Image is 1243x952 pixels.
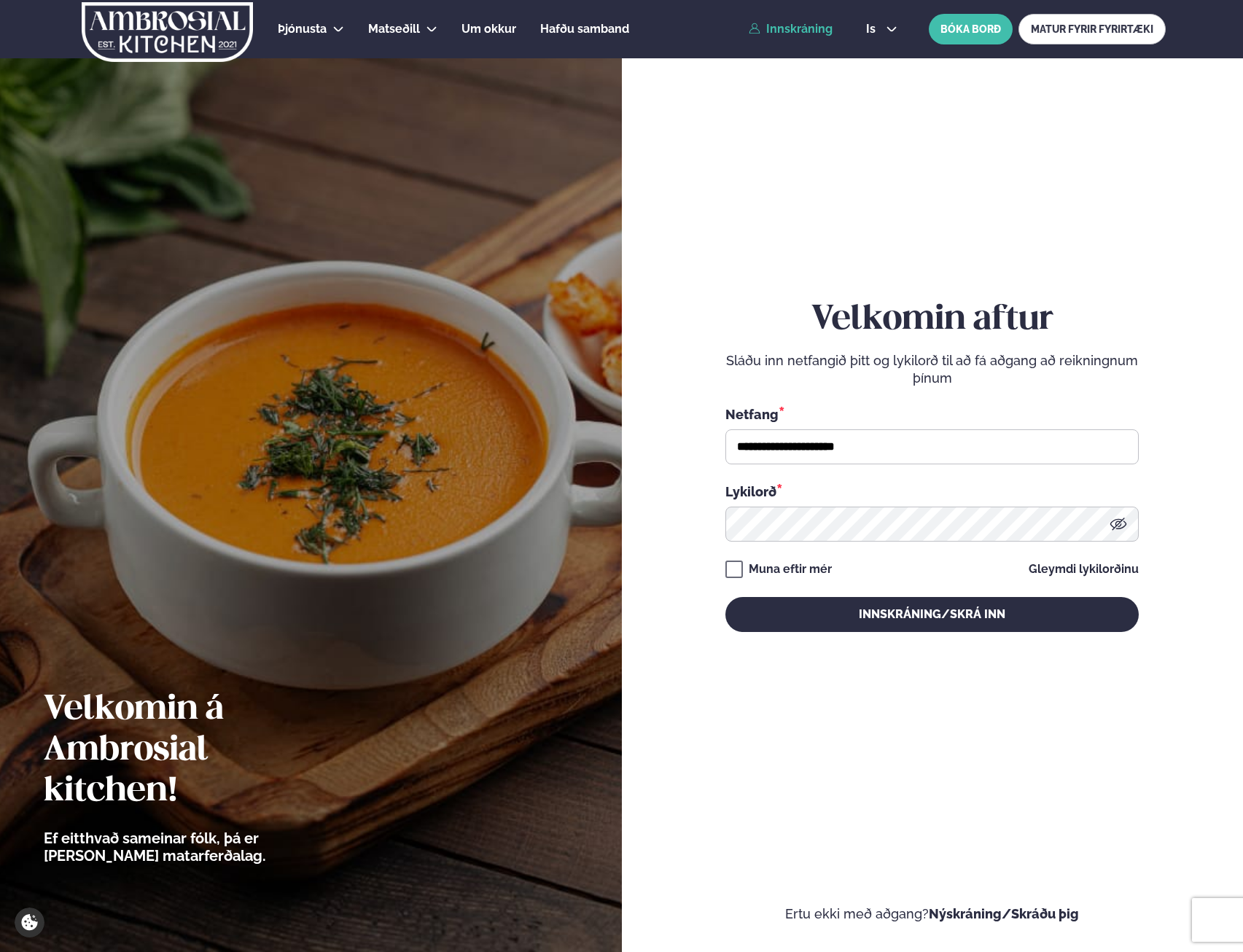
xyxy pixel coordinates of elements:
span: Þjónusta [278,22,327,36]
span: Um okkur [461,22,516,36]
button: BÓKA BORÐ [929,14,1013,44]
a: Þjónusta [278,20,327,38]
a: Matseðill [368,20,420,38]
a: Hafðu samband [540,20,629,38]
div: Lykilorð [725,482,1139,501]
h2: Velkomin aftur [725,300,1139,340]
a: MATUR FYRIR FYRIRTÆKI [1018,14,1166,44]
p: Ef eitthvað sameinar fólk, þá er [PERSON_NAME] matarferðalag. [44,830,346,865]
div: Netfang [725,405,1139,424]
span: Hafðu samband [540,22,629,36]
span: is [866,23,880,35]
p: Ertu ekki með aðgang? [666,905,1200,923]
a: Um okkur [461,20,516,38]
a: Innskráning [749,23,833,36]
a: Cookie settings [15,908,44,937]
h2: Velkomin á Ambrosial kitchen! [44,690,346,812]
img: logo [80,2,254,62]
button: is [854,23,909,35]
button: Innskráning/Skrá inn [725,597,1139,632]
span: Matseðill [368,22,420,36]
a: Nýskráning/Skráðu þig [929,906,1079,921]
p: Sláðu inn netfangið þitt og lykilorð til að fá aðgang að reikningnum þínum [725,352,1139,387]
a: Gleymdi lykilorðinu [1029,563,1139,575]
